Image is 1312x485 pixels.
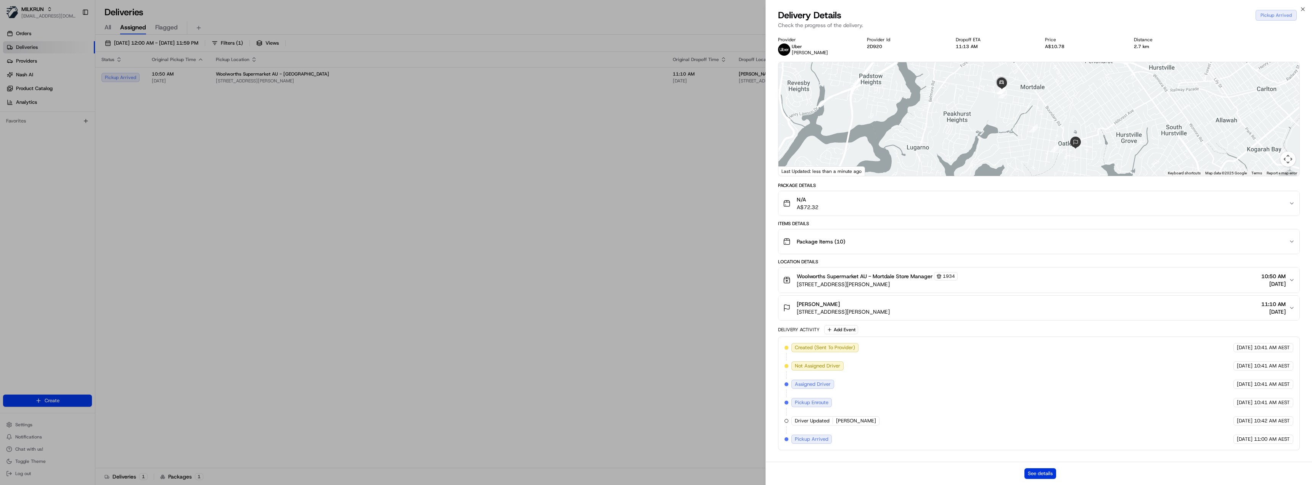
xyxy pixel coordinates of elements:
span: Woolworths Supermarket AU - Mortdale Store Manager [797,272,933,280]
span: 11:10 AM [1261,300,1286,308]
div: Provider [778,37,855,43]
span: [DATE] [1261,280,1286,288]
span: [PERSON_NAME] [792,50,828,56]
div: Dropoff ETA [956,37,1032,43]
span: Created (Sent To Provider) [795,344,855,351]
span: [DATE] [1237,436,1253,443]
div: Delivery Activity [778,327,820,333]
span: 11:00 AM AEST [1254,436,1290,443]
span: Not Assigned Driver [795,363,840,369]
span: Delivery Details [778,9,841,21]
a: Terms (opens in new tab) [1251,171,1262,175]
span: 10:41 AM AEST [1254,363,1290,369]
span: [DATE] [1237,344,1253,351]
span: [STREET_ADDRESS][PERSON_NAME] [797,280,958,288]
button: 2D920 [867,44,882,50]
span: Map data ©2025 Google [1205,171,1247,175]
button: Map camera controls [1280,151,1296,167]
div: Location Details [778,259,1300,265]
div: 2.7 km [1134,44,1211,50]
div: 11:13 AM [956,44,1032,50]
img: Google [780,166,806,176]
img: uber-new-logo.jpeg [778,44,790,56]
span: A$72.32 [797,203,818,211]
button: N/AA$72.32 [778,191,1299,216]
div: Items Details [778,221,1300,227]
span: 10:42 AM AEST [1254,417,1290,424]
span: [DATE] [1237,363,1253,369]
span: Package Items ( 10 ) [797,238,845,245]
button: See details [1024,468,1056,479]
button: Woolworths Supermarket AU - Mortdale Store Manager1934[STREET_ADDRESS][PERSON_NAME]10:50 AM[DATE] [778,267,1299,293]
span: [DATE] [1237,417,1253,424]
div: Package Details [778,182,1300,189]
span: 10:41 AM AEST [1254,399,1290,406]
button: Package Items (10) [778,229,1299,254]
span: Pickup Arrived [795,436,828,443]
div: Distance [1134,37,1211,43]
span: [PERSON_NAME] [836,417,876,424]
span: 10:41 AM AEST [1254,381,1290,388]
span: Uber [792,44,802,50]
span: [DATE] [1237,399,1253,406]
div: Price [1045,37,1122,43]
a: Open this area in Google Maps (opens a new window) [780,166,806,176]
div: Provider Id [867,37,944,43]
div: A$10.78 [1045,44,1122,50]
span: [DATE] [1237,381,1253,388]
div: 2 [1029,124,1038,132]
span: Assigned Driver [795,381,831,388]
button: Keyboard shortcuts [1168,171,1201,176]
span: N/A [797,196,818,203]
span: Pickup Enroute [795,399,828,406]
span: Driver Updated [795,417,830,424]
span: 10:50 AM [1261,272,1286,280]
button: [PERSON_NAME][STREET_ADDRESS][PERSON_NAME]11:10 AM[DATE] [778,296,1299,320]
span: [PERSON_NAME] [797,300,840,308]
span: 1934 [943,273,955,279]
a: Report a map error [1267,171,1297,175]
span: 10:41 AM AEST [1254,344,1290,351]
div: 1 [1050,144,1059,152]
button: Add Event [824,325,858,334]
div: 3 [998,90,1007,98]
span: [STREET_ADDRESS][PERSON_NAME] [797,308,890,316]
span: [DATE] [1261,308,1286,316]
div: Last Updated: less than a minute ago [778,166,865,176]
p: Check the progress of the delivery. [778,21,1300,29]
